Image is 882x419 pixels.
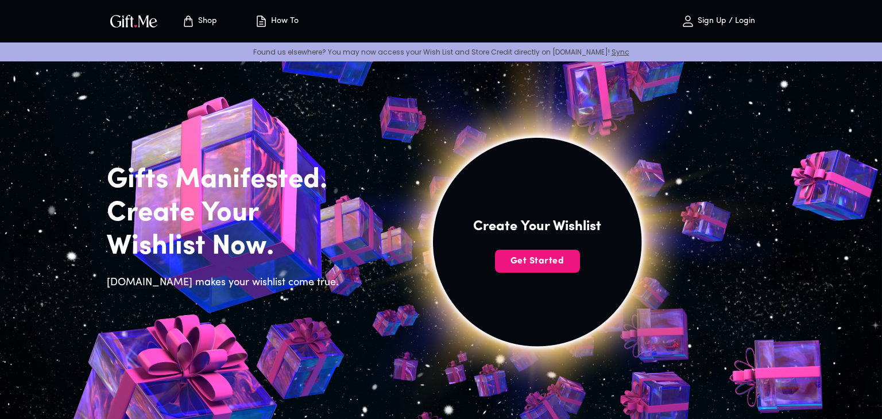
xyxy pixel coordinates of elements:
[495,255,580,267] span: Get Started
[107,164,346,197] h2: Gifts Manifested.
[107,230,346,263] h2: Wishlist Now.
[245,3,308,40] button: How To
[473,218,601,236] h4: Create Your Wishlist
[108,13,160,29] img: GiftMe Logo
[195,17,217,26] p: Shop
[168,3,231,40] button: Store page
[495,250,580,273] button: Get Started
[660,3,775,40] button: Sign Up / Login
[695,17,755,26] p: Sign Up / Login
[268,17,299,26] p: How To
[107,275,346,291] h6: [DOMAIN_NAME] makes your wishlist come true.
[107,197,346,230] h2: Create Your
[254,14,268,28] img: how-to.svg
[612,47,629,57] a: Sync
[9,47,873,57] p: Found us elsewhere? You may now access your Wish List and Store Credit directly on [DOMAIN_NAME]!
[107,14,161,28] button: GiftMe Logo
